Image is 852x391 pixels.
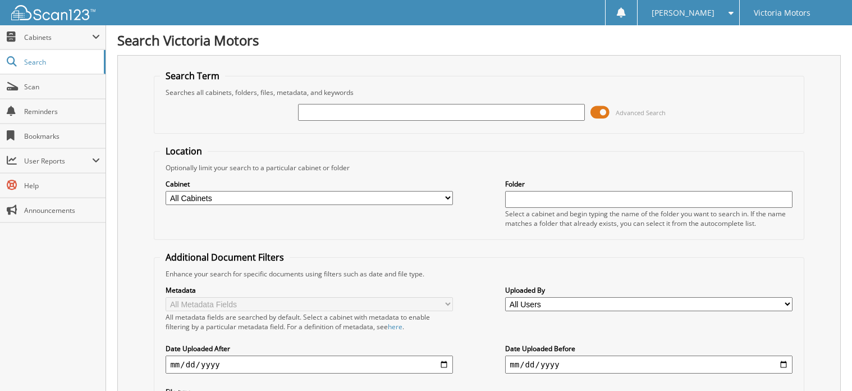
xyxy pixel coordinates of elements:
[505,344,792,353] label: Date Uploaded Before
[24,33,92,42] span: Cabinets
[117,31,841,49] h1: Search Victoria Motors
[11,5,95,20] img: scan123-logo-white.svg
[505,179,792,189] label: Folder
[505,285,792,295] label: Uploaded By
[24,156,92,166] span: User Reports
[24,206,100,215] span: Announcements
[24,107,100,116] span: Reminders
[505,356,792,374] input: end
[166,312,452,331] div: All metadata fields are searched by default. Select a cabinet with metadata to enable filtering b...
[24,57,98,67] span: Search
[754,10,810,16] span: Victoria Motors
[160,251,290,263] legend: Additional Document Filters
[160,88,798,97] div: Searches all cabinets, folders, files, metadata, and keywords
[505,209,792,228] div: Select a cabinet and begin typing the name of the folder you want to search in. If the name match...
[160,269,798,279] div: Enhance your search for specific documents using filters such as date and file type.
[388,322,402,331] a: here
[160,145,208,157] legend: Location
[166,179,452,189] label: Cabinet
[166,344,452,353] label: Date Uploaded After
[166,356,452,374] input: start
[616,108,666,117] span: Advanced Search
[160,163,798,172] div: Optionally limit your search to a particular cabinet or folder
[166,285,452,295] label: Metadata
[796,337,852,391] iframe: Chat Widget
[24,82,100,92] span: Scan
[24,181,100,190] span: Help
[652,10,714,16] span: [PERSON_NAME]
[24,131,100,141] span: Bookmarks
[160,70,225,82] legend: Search Term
